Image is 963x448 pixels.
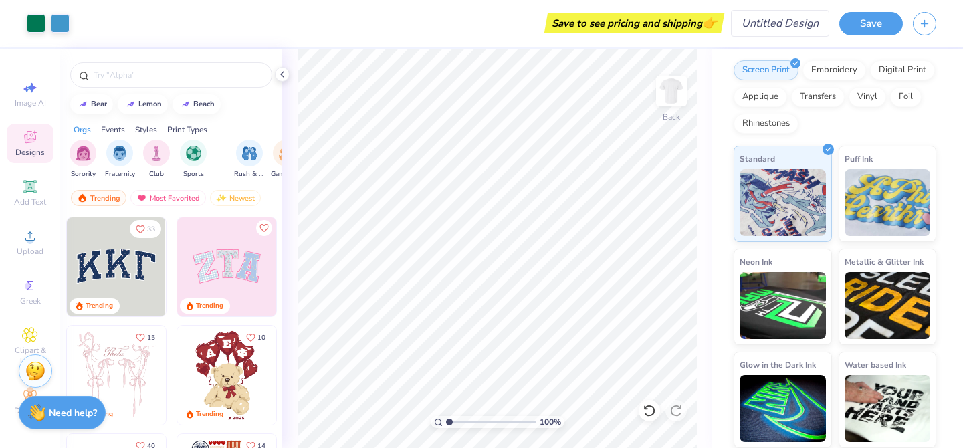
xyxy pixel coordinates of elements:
span: 33 [147,226,155,233]
span: 100 % [540,416,561,428]
img: Standard [740,169,826,236]
img: 3b9aba4f-e317-4aa7-a679-c95a879539bd [67,217,166,316]
div: Trending [196,409,223,419]
img: Back [658,78,685,104]
img: 5ee11766-d822-42f5-ad4e-763472bf8dcf [276,217,374,316]
button: filter button [105,140,135,179]
button: Like [130,328,161,346]
img: Puff Ink [845,169,931,236]
div: Foil [890,87,922,107]
div: filter for Rush & Bid [234,140,265,179]
img: Rush & Bid Image [242,146,257,161]
button: filter button [234,140,265,179]
span: Game Day [271,169,302,179]
img: Metallic & Glitter Ink [845,272,931,339]
img: e74243e0-e378-47aa-a400-bc6bcb25063a [276,326,374,425]
button: Like [256,220,272,236]
span: Add Text [14,197,46,207]
input: Try "Alpha" [92,68,263,82]
span: Standard [740,152,775,166]
span: Image AI [15,98,46,108]
span: 👉 [702,15,717,31]
img: Water based Ink [845,375,931,442]
span: Neon Ink [740,255,772,269]
span: Clipart & logos [7,345,53,366]
div: filter for Club [143,140,170,179]
span: Metallic & Glitter Ink [845,255,924,269]
img: edfb13fc-0e43-44eb-bea2-bf7fc0dd67f9 [165,217,264,316]
img: Sorority Image [76,146,91,161]
div: Styles [135,124,157,136]
span: 10 [257,334,265,341]
div: Screen Print [734,60,798,80]
div: Save to see pricing and shipping [548,13,721,33]
span: Puff Ink [845,152,873,166]
div: bear [91,100,107,108]
img: Newest.gif [216,193,227,203]
strong: Need help? [49,407,97,419]
img: Glow in the Dark Ink [740,375,826,442]
img: Fraternity Image [112,146,127,161]
div: Transfers [791,87,845,107]
div: Rhinestones [734,114,798,134]
button: filter button [271,140,302,179]
img: trend_line.gif [78,100,88,108]
img: 587403a7-0594-4a7f-b2bd-0ca67a3ff8dd [177,326,276,425]
div: Trending [86,301,113,311]
div: Trending [71,190,126,206]
div: Most Favorited [130,190,206,206]
span: Rush & Bid [234,169,265,179]
span: Water based Ink [845,358,906,372]
input: Untitled Design [731,10,829,37]
div: filter for Sports [180,140,207,179]
div: Vinyl [849,87,886,107]
img: d12a98c7-f0f7-4345-bf3a-b9f1b718b86e [165,326,264,425]
img: 9980f5e8-e6a1-4b4a-8839-2b0e9349023c [177,217,276,316]
span: Greek [20,296,41,306]
span: 15 [147,334,155,341]
button: filter button [143,140,170,179]
img: trend_line.gif [180,100,191,108]
span: Upload [17,246,43,257]
span: Fraternity [105,169,135,179]
button: bear [70,94,113,114]
div: Orgs [74,124,91,136]
button: Like [240,328,272,346]
span: Glow in the Dark Ink [740,358,816,372]
img: trending.gif [77,193,88,203]
div: filter for Sorority [70,140,96,179]
div: beach [193,100,215,108]
div: Trending [196,301,223,311]
div: filter for Fraternity [105,140,135,179]
img: Game Day Image [279,146,294,161]
button: filter button [180,140,207,179]
button: Save [839,12,903,35]
button: lemon [118,94,168,114]
div: Embroidery [802,60,866,80]
div: lemon [138,100,162,108]
button: Like [130,220,161,238]
img: Sports Image [186,146,201,161]
button: filter button [70,140,96,179]
div: Applique [734,87,787,107]
span: Designs [15,147,45,158]
img: Club Image [149,146,164,161]
span: Decorate [14,405,46,416]
img: most_fav.gif [136,193,147,203]
span: Sorority [71,169,96,179]
img: trend_line.gif [125,100,136,108]
div: Events [101,124,125,136]
div: Back [663,111,680,123]
img: 83dda5b0-2158-48ca-832c-f6b4ef4c4536 [67,326,166,425]
div: Print Types [167,124,207,136]
span: Sports [183,169,204,179]
span: Club [149,169,164,179]
div: filter for Game Day [271,140,302,179]
div: Digital Print [870,60,935,80]
div: Newest [210,190,261,206]
img: Neon Ink [740,272,826,339]
button: beach [173,94,221,114]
